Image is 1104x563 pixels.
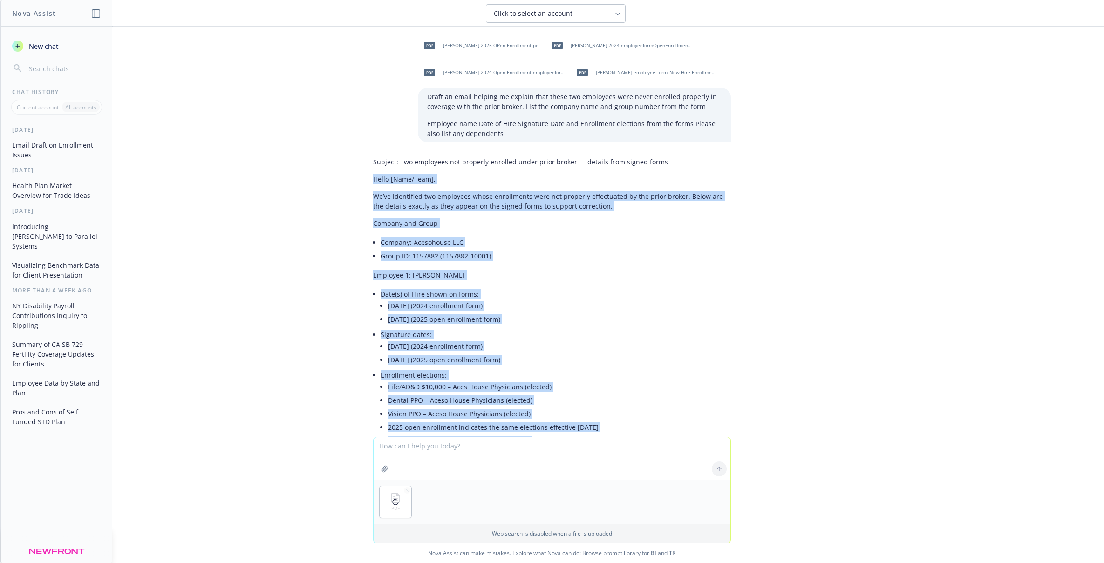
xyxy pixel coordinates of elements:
h1: Nova Assist [12,8,56,18]
span: Click to select an account [494,9,572,18]
span: pdf [552,42,563,49]
a: TR [669,549,676,557]
p: Employee name Date of HIre Signature Date and Enrollment elections from the forms Please also lis... [427,119,722,138]
li: Signature dates: [381,328,731,368]
li: Vision PPO – Aceso House Physicians (elected) [388,407,731,421]
div: [DATE] [1,207,112,215]
p: Subject: Two employees not properly enrolled under prior broker — details from signed forms [373,157,731,167]
span: [PERSON_NAME] 2024 employeeformOpenEnrollmentForm9410b64f432c69c639e0dcc0b45786af4a9ee28a.pdf [571,42,693,48]
li: Medical: not indicated on the forms reviewed [388,434,731,448]
div: Chat History [1,88,112,96]
button: NY Disability Payroll Contributions Inquiry to Rippling [8,298,105,333]
button: Health Plan Market Overview for Trade Ideas [8,178,105,203]
button: Introducing [PERSON_NAME] to Parallel Systems [8,219,105,254]
button: New chat [8,38,105,54]
div: [DATE] [1,166,112,174]
li: Dental PPO – Aceso House Physicians (elected) [388,393,731,407]
button: Email Draft on Enrollment Issues [8,137,105,163]
p: Hello [Name/Team], [373,174,731,184]
div: pdf[PERSON_NAME] employee_form_New Hire Enrollment Form.pdf [571,61,720,84]
li: 2025 open enrollment indicates the same elections effective [DATE] [388,421,731,434]
span: [PERSON_NAME] 2025 OPen Enrollment.pdf [443,42,540,48]
li: [DATE] (2024 enrollment form) [388,339,731,353]
li: Date(s) of Hire shown on forms: [381,287,731,328]
p: Company and Group [373,218,731,228]
span: pdf [424,42,435,49]
li: Enrollment elections: [381,368,731,463]
p: Employee 1: [PERSON_NAME] [373,270,731,280]
li: Group ID: 1157882 (1157882-10001) [381,249,731,263]
div: More than a week ago [1,286,112,294]
span: New chat [27,41,59,51]
li: [DATE] (2025 open enrollment form) [388,312,731,326]
div: [DATE] [1,126,112,134]
li: Company: Acesohouse LLC [381,236,731,249]
span: Nova Assist can make mistakes. Explore what Nova can do: Browse prompt library for and [4,543,1100,563]
a: BI [651,549,656,557]
span: [PERSON_NAME] 2024 Open Enrollment employeeformOpenEnrollmentFormc724bb1d2f2d216a35db8b435f8d1f41... [443,69,565,75]
p: All accounts [65,103,96,111]
div: pdf[PERSON_NAME] 2024 employeeformOpenEnrollmentForm9410b64f432c69c639e0dcc0b45786af4a9ee28a.pdf [545,34,695,57]
span: pdf [424,69,435,76]
div: pdf[PERSON_NAME] 2025 OPen Enrollment.pdf [418,34,542,57]
input: Search chats [27,62,101,75]
button: Summary of CA SB 729 Fertility Coverage Updates for Clients [8,337,105,372]
button: Pros and Cons of Self-Funded STD Plan [8,404,105,429]
p: Web search is disabled when a file is uploaded [379,529,725,537]
button: Visualizing Benchmark Data for Client Presentation [8,258,105,283]
button: Employee Data by State and Plan [8,375,105,400]
p: Draft an email helping me explain that these two employees were never enrolled properly in covera... [427,92,722,111]
p: Current account [17,103,59,111]
button: Click to select an account [486,4,626,23]
p: We’ve identified two employees whose enrollments were not properly effectuated by the prior broke... [373,191,731,211]
span: [PERSON_NAME] employee_form_New Hire Enrollment Form.pdf [596,69,718,75]
li: Life/AD&D $10,000 – Aces House Physicians (elected) [388,380,731,393]
li: [DATE] (2024 enrollment form) [388,299,731,312]
div: pdf[PERSON_NAME] 2024 Open Enrollment employeeformOpenEnrollmentFormc724bb1d2f2d216a35db8b435f8d1... [418,61,567,84]
span: pdf [577,69,588,76]
li: [DATE] (2025 open enrollment form) [388,353,731,366]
